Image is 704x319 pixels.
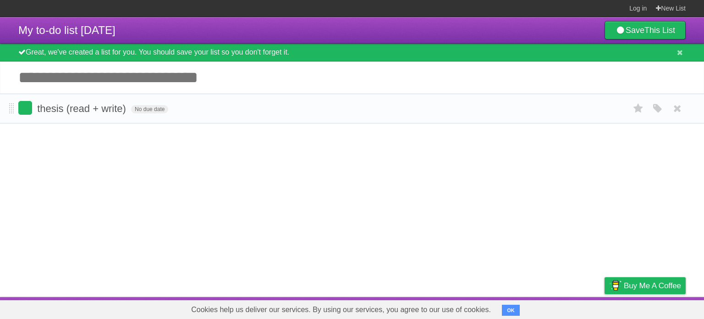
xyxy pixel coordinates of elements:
a: Terms [561,299,582,317]
span: Buy me a coffee [624,278,681,294]
a: SaveThis List [605,21,686,39]
a: Privacy [593,299,616,317]
span: Cookies help us deliver our services. By using our services, you agree to our use of cookies. [182,301,500,319]
label: Star task [630,101,647,116]
label: Done [18,101,32,115]
span: My to-do list [DATE] [18,24,115,36]
span: thesis (read + write) [37,103,128,114]
button: OK [502,305,520,316]
a: Buy me a coffee [605,277,686,294]
a: Suggest a feature [628,299,686,317]
a: About [483,299,502,317]
span: No due date [131,105,168,113]
a: Developers [513,299,550,317]
img: Buy me a coffee [609,278,621,293]
b: This List [644,26,675,35]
